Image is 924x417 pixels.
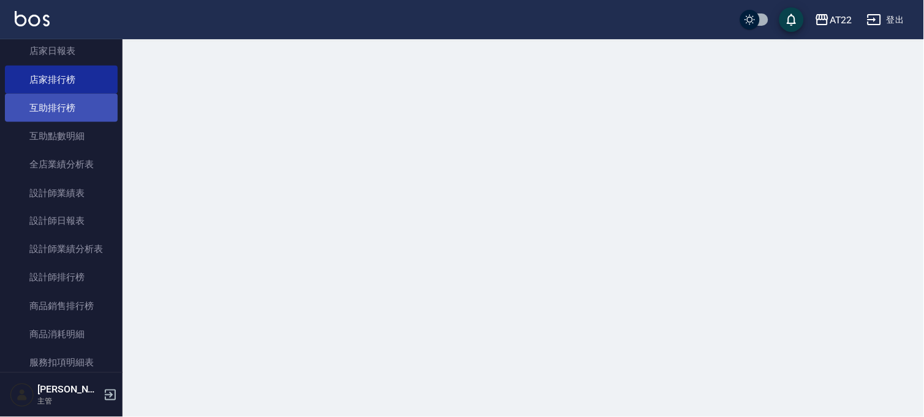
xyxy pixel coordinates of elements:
p: 主管 [37,396,100,407]
button: 登出 [862,9,909,31]
button: AT22 [810,7,857,33]
a: 商品銷售排行榜 [5,293,118,321]
a: 店家日報表 [5,37,118,65]
img: Person [10,383,34,407]
a: 商品消耗明細 [5,321,118,349]
button: save [779,7,804,32]
a: 店家排行榜 [5,66,118,94]
div: AT22 [830,12,852,28]
a: 設計師業績表 [5,179,118,207]
a: 設計師排行榜 [5,264,118,292]
h5: [PERSON_NAME] [37,383,100,396]
a: 互助點數明細 [5,122,118,150]
img: Logo [15,11,50,26]
a: 服務扣項明細表 [5,349,118,377]
a: 互助排行榜 [5,94,118,122]
a: 全店業績分析表 [5,150,118,178]
a: 設計師業績分析表 [5,235,118,264]
a: 設計師日報表 [5,207,118,235]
